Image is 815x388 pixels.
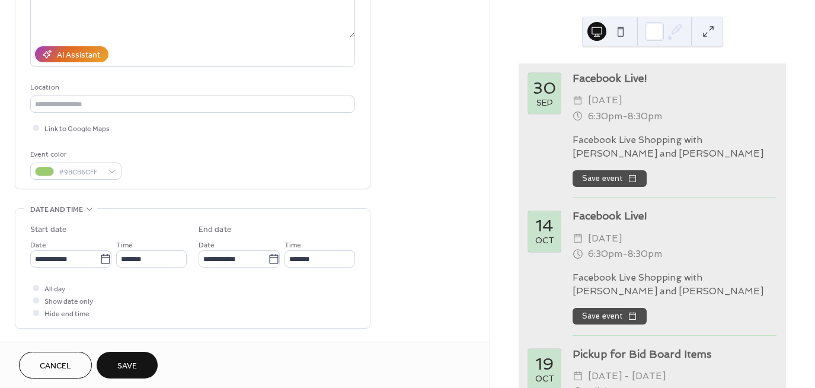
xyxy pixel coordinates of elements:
[44,123,110,135] span: Link to Google Maps
[573,368,583,384] div: ​
[573,208,776,224] div: Facebook Live!
[573,93,583,108] div: ​
[588,109,622,124] span: 6:30pm
[536,218,554,234] div: 14
[30,203,83,216] span: Date and time
[628,109,662,124] span: 8:30pm
[44,308,90,320] span: Hide end time
[57,49,100,62] div: AI Assistant
[573,133,776,161] div: Facebook Live Shopping with [PERSON_NAME] and [PERSON_NAME]
[588,93,622,108] span: [DATE]
[30,224,67,236] div: Start date
[588,368,666,384] span: [DATE] - [DATE]
[30,239,46,252] span: Date
[535,375,554,383] div: Oct
[573,271,776,298] div: Facebook Live Shopping with [PERSON_NAME] and [PERSON_NAME]
[573,109,583,124] div: ​
[40,360,71,373] span: Cancel
[573,71,776,86] div: Facebook Live!
[533,80,556,97] div: 30
[59,166,103,179] span: #9BCB6CFF
[199,224,232,236] div: End date
[573,231,583,246] div: ​
[573,346,776,362] div: Pickup for Bid Board Items
[35,46,108,62] button: AI Assistant
[199,239,215,252] span: Date
[30,148,119,161] div: Event color
[536,99,553,107] div: Sep
[535,237,554,245] div: Oct
[117,360,137,373] span: Save
[116,239,133,252] span: Time
[30,81,353,94] div: Location
[19,352,92,379] button: Cancel
[588,246,622,262] span: 6:30pm
[573,308,647,325] button: Save event
[573,246,583,262] div: ​
[285,239,301,252] span: Time
[573,170,647,187] button: Save event
[628,246,662,262] span: 8:30pm
[44,283,65,295] span: All day
[44,295,93,308] span: Show date only
[588,231,622,246] span: [DATE]
[536,356,554,373] div: 19
[97,352,158,379] button: Save
[622,109,628,124] span: -
[622,246,628,262] span: -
